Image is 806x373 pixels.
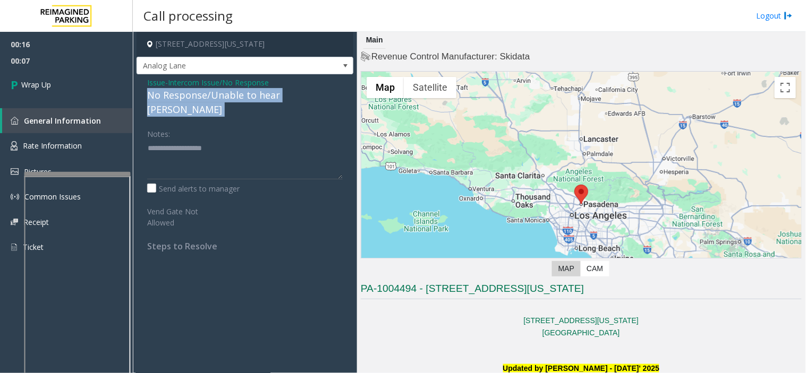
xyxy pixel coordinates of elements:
img: 'icon' [11,219,18,225]
h3: PA-1004494 - [STREET_ADDRESS][US_STATE] [361,282,802,299]
div: 177 East Colorado Boulevard, Pasadena, CA [574,185,588,204]
h3: Call processing [138,3,238,29]
span: Pictures [24,167,52,177]
span: Intercom Issue/No Response [168,77,269,88]
span: Issue [147,77,165,88]
h4: Revenue Control Manufacturer: Skidata [361,50,802,63]
img: logout [784,10,793,21]
span: Ticket [23,242,44,252]
h4: [STREET_ADDRESS][US_STATE] [137,32,353,57]
label: Send alerts to manager [147,183,240,194]
a: General Information [2,108,133,133]
font: Updated by [PERSON_NAME] - [DATE]' 2025 [503,364,660,372]
div: Main [363,32,386,49]
img: 'icon' [11,168,19,175]
button: Toggle fullscreen view [775,77,796,98]
a: Logout [757,10,793,21]
span: Wrap Up [21,79,51,90]
span: Rate Information [23,141,82,151]
h4: Steps to Resolve [147,241,343,251]
img: 'icon' [11,242,18,252]
label: Notes: [147,125,170,140]
div: No Response/Unable to hear [PERSON_NAME] [147,88,343,117]
span: General Information [24,116,101,126]
label: Vend Gate Not Allowed [145,202,228,228]
button: Show satellite imagery [404,77,456,98]
span: Receipt [23,217,49,227]
span: - [165,77,269,88]
label: CAM [580,261,609,276]
label: Map [552,261,581,276]
img: 'icon' [11,193,19,201]
a: [STREET_ADDRESS][US_STATE] [524,316,639,325]
a: [GEOGRAPHIC_DATA] [542,328,620,337]
img: 'icon' [11,141,18,151]
span: Analog Lane [137,57,310,74]
button: Show street map [367,77,404,98]
img: 'icon' [11,117,19,125]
